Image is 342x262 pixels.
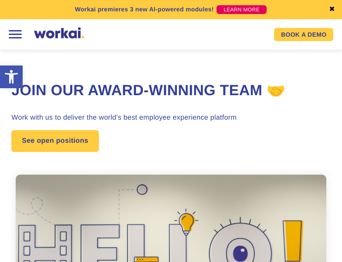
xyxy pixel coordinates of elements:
[11,113,330,123] h3: Work with us to deliver the world’s best employee experience platform
[217,5,267,14] a: LEARN MORE
[329,6,335,13] a: ✖
[274,28,333,41] a: BOOK A DEMO
[75,5,214,14] p: Workai premieres 3 new AI-powered modules!
[11,81,330,101] h1: Join our award-winning team 🤝
[11,130,98,152] a: See open positions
